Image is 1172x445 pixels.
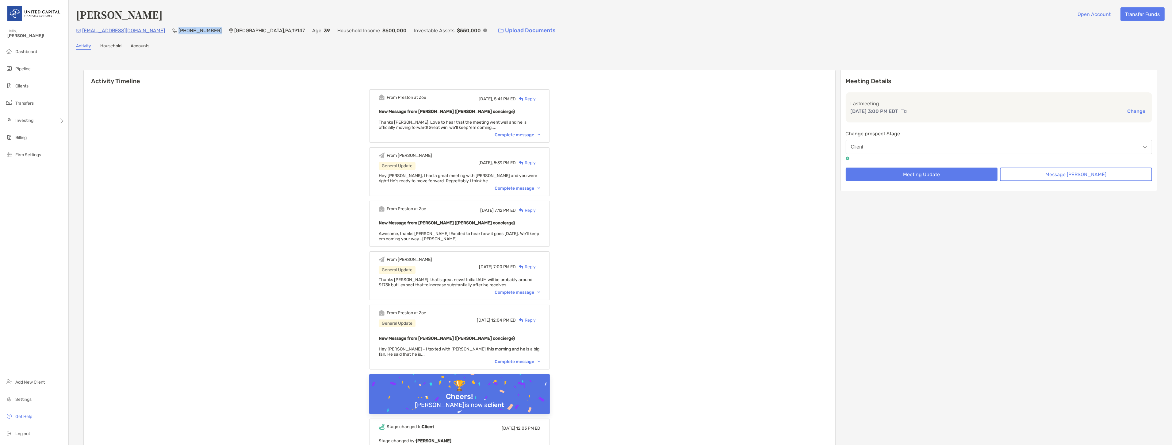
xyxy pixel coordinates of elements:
span: Billing [15,135,27,140]
img: Event icon [379,257,385,262]
img: United Capital Logo [7,2,61,25]
img: Event icon [379,310,385,316]
span: [DATE] [480,208,494,213]
div: Reply [516,160,536,166]
div: General Update [379,266,416,274]
img: Reply icon [519,97,523,101]
a: Upload Documents [494,24,560,37]
img: settings icon [6,395,13,403]
img: Email Icon [76,29,81,33]
span: [DATE] [502,426,515,431]
img: button icon [498,29,504,33]
p: 39 [324,27,330,34]
p: Household Income [337,27,380,34]
img: Open dropdown arrow [1143,146,1147,148]
p: Meeting Details [846,77,1152,85]
span: [DATE], [479,96,493,102]
div: Reply [516,264,536,270]
button: Meeting Update [846,168,998,181]
b: client [488,401,504,408]
b: [PERSON_NAME] [416,438,451,443]
div: From Preston at Zoe [387,95,426,100]
div: Complete message [495,132,540,137]
img: get-help icon [6,412,13,420]
img: Chevron icon [538,361,540,362]
button: Transfer Funds [1120,7,1165,21]
div: From [PERSON_NAME] [387,153,432,158]
img: transfers icon [6,99,13,106]
img: firm-settings icon [6,151,13,158]
div: Cheers! [443,392,475,401]
img: Chevron icon [538,291,540,293]
span: Awesome, thanks [PERSON_NAME]! Excited to hear how it goes [DATE]. We’ll keep em coming your way ... [379,231,539,242]
div: [PERSON_NAME] is now a [412,401,507,408]
img: logout icon [6,430,13,437]
h4: [PERSON_NAME] [76,7,163,21]
span: 5:41 PM ED [494,96,516,102]
img: dashboard icon [6,48,13,55]
p: Change prospect Stage [846,130,1152,137]
span: 12:03 PM ED [516,426,540,431]
p: [DATE] 3:00 PM EDT [851,107,898,115]
div: Reply [516,207,536,214]
span: Clients [15,83,29,89]
span: 7:00 PM ED [493,264,516,269]
img: Location Icon [229,28,233,33]
p: [GEOGRAPHIC_DATA] , PA , 19147 [234,27,305,34]
p: Last meeting [851,100,1147,107]
span: Settings [15,397,32,402]
img: Event icon [379,153,385,158]
span: Get Help [15,414,32,419]
p: $550,000 [457,27,481,34]
span: Log out [15,431,30,436]
span: 12:04 PM ED [491,318,516,323]
img: Chevron icon [538,134,540,136]
img: clients icon [6,82,13,89]
div: From Preston at Zoe [387,206,426,211]
img: pipeline icon [6,65,13,72]
span: Thanks [PERSON_NAME]! Love to hear that the meeting went well and he is officially moving forward... [379,120,527,130]
img: Event icon [379,206,385,212]
h6: Activity Timeline [84,70,835,85]
p: [EMAIL_ADDRESS][DOMAIN_NAME] [82,27,165,34]
span: 7:12 PM ED [495,208,516,213]
div: General Update [379,162,416,170]
span: [DATE] [479,264,492,269]
div: From Preston at Zoe [387,310,426,315]
span: Investing [15,118,33,123]
img: Confetti [369,374,550,427]
img: Reply icon [519,265,523,269]
img: investing icon [6,116,13,124]
p: $600,000 [382,27,407,34]
span: Add New Client [15,380,45,385]
div: Reply [516,96,536,102]
span: Dashboard [15,49,37,54]
img: Event icon [379,424,385,430]
span: Thanks [PERSON_NAME], that's great news! Initial AUM will be probably around $175k but I expect t... [379,277,532,288]
button: Client [846,140,1152,154]
button: Message [PERSON_NAME] [1000,168,1152,181]
img: Reply icon [519,161,523,165]
img: Event icon [379,95,385,100]
span: Firm Settings [15,152,41,157]
img: Phone Icon [172,28,177,33]
img: Info Icon [483,29,487,32]
span: 5:39 PM ED [494,160,516,165]
p: Investable Assets [414,27,454,34]
span: Pipeline [15,66,31,72]
img: Reply icon [519,208,523,212]
div: 🏆 [450,380,468,392]
span: [PERSON_NAME]! [7,33,65,38]
p: Age [312,27,321,34]
span: [DATE] [477,318,490,323]
a: Accounts [131,43,149,50]
img: billing icon [6,133,13,141]
img: tooltip [846,157,849,160]
a: Household [100,43,121,50]
div: Complete message [495,359,540,364]
div: Stage changed to [387,424,434,429]
b: New Message from [PERSON_NAME] ([PERSON_NAME] concierge) [379,109,515,114]
p: Stage changed by: [379,437,540,445]
img: communication type [901,109,906,114]
div: General Update [379,319,416,327]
